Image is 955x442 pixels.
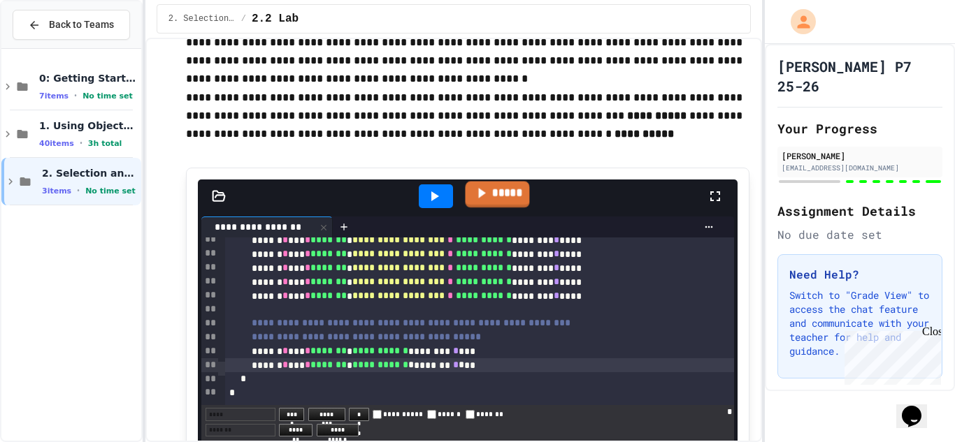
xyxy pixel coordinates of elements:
iframe: chat widget [896,386,941,428]
iframe: chat widget [839,325,941,385]
h2: Assignment Details [777,201,942,221]
div: No due date set [777,226,942,243]
span: 0: Getting Started [39,72,138,84]
span: • [80,138,82,149]
span: / [241,13,246,24]
span: 2. Selection and Iteration [168,13,236,24]
button: close [727,405,732,418]
span: 3 items [42,186,71,196]
span: Back to Teams [49,17,114,32]
span: No time set [82,91,133,101]
div: My Account [776,6,819,38]
div: Chat with us now!Close [6,6,96,89]
span: • [77,185,80,196]
p: Switch to "Grade View" to access the chat feature and communicate with your teacher for help and ... [789,288,931,358]
div: [PERSON_NAME] [782,149,938,162]
span: 3h total [88,139,122,148]
span: 40 items [39,139,74,148]
span: 1. Using Objects and Methods [39,119,138,132]
span: 2.2 Lab [252,10,299,27]
span: 7 items [39,91,69,101]
span: • [74,90,77,101]
span: 2. Selection and Iteration [42,167,138,179]
span: No time set [85,186,136,196]
input: Replace [206,424,275,437]
h2: Your Progress [777,119,942,138]
h3: Need Help? [789,266,931,283]
h1: [PERSON_NAME] P7 25-26 [777,57,942,96]
input: Find [206,408,275,421]
div: [EMAIL_ADDRESS][DOMAIN_NAME] [782,163,938,173]
button: Back to Teams [13,10,130,40]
